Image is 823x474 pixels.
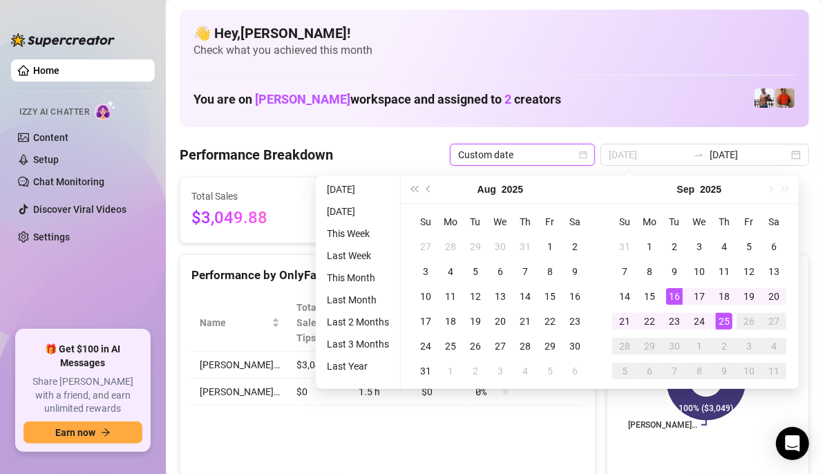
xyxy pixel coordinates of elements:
[687,284,712,309] td: 2025-09-17
[741,238,757,255] div: 5
[737,359,761,383] td: 2025-10-10
[542,363,558,379] div: 5
[641,288,658,305] div: 15
[538,234,562,259] td: 2025-08-01
[513,334,538,359] td: 2025-08-28
[542,338,558,354] div: 29
[567,313,583,330] div: 23
[579,151,587,159] span: calendar
[691,363,708,379] div: 8
[321,247,395,264] li: Last Week
[737,334,761,359] td: 2025-10-03
[716,313,732,330] div: 25
[712,334,737,359] td: 2025-10-02
[488,259,513,284] td: 2025-08-06
[467,338,484,354] div: 26
[761,309,786,334] td: 2025-09-27
[538,259,562,284] td: 2025-08-08
[467,313,484,330] div: 19
[101,428,111,437] span: arrow-right
[637,234,662,259] td: 2025-09-01
[33,231,70,243] a: Settings
[712,284,737,309] td: 2025-09-18
[517,263,533,280] div: 7
[321,292,395,308] li: Last Month
[562,259,587,284] td: 2025-08-09
[475,384,498,399] span: 0 %
[712,234,737,259] td: 2025-09-04
[442,313,459,330] div: 18
[716,363,732,379] div: 9
[458,144,587,165] span: Custom date
[562,309,587,334] td: 2025-08-23
[502,176,523,203] button: Choose a year
[616,263,633,280] div: 7
[442,238,459,255] div: 28
[463,309,488,334] td: 2025-08-19
[662,334,687,359] td: 2025-09-30
[567,288,583,305] div: 16
[55,427,95,438] span: Earn now
[488,209,513,234] th: We
[542,288,558,305] div: 15
[562,234,587,259] td: 2025-08-02
[463,359,488,383] td: 2025-09-02
[666,313,683,330] div: 23
[691,338,708,354] div: 1
[321,358,395,375] li: Last Year
[562,209,587,234] th: Sa
[612,259,637,284] td: 2025-09-07
[467,288,484,305] div: 12
[691,263,708,280] div: 10
[463,334,488,359] td: 2025-08-26
[612,234,637,259] td: 2025-08-31
[761,209,786,234] th: Sa
[538,284,562,309] td: 2025-08-15
[492,263,509,280] div: 6
[741,313,757,330] div: 26
[741,363,757,379] div: 10
[406,176,422,203] button: Last year (Control + left)
[637,209,662,234] th: Mo
[296,300,331,345] span: Total Sales & Tips
[488,334,513,359] td: 2025-08-27
[662,284,687,309] td: 2025-09-16
[687,334,712,359] td: 2025-10-01
[463,284,488,309] td: 2025-08-12
[761,359,786,383] td: 2025-10-11
[567,338,583,354] div: 30
[417,288,434,305] div: 10
[442,363,459,379] div: 1
[766,288,782,305] div: 20
[567,238,583,255] div: 2
[641,313,658,330] div: 22
[417,263,434,280] div: 3
[95,100,116,120] img: AI Chatter
[417,238,434,255] div: 27
[33,204,126,215] a: Discover Viral Videos
[737,284,761,309] td: 2025-09-19
[413,334,438,359] td: 2025-08-24
[542,238,558,255] div: 1
[438,359,463,383] td: 2025-09-01
[438,234,463,259] td: 2025-07-28
[463,209,488,234] th: Tu
[612,284,637,309] td: 2025-09-14
[288,379,350,406] td: $0
[33,176,104,187] a: Chat Monitoring
[612,334,637,359] td: 2025-09-28
[766,238,782,255] div: 6
[513,234,538,259] td: 2025-07-31
[492,338,509,354] div: 27
[737,259,761,284] td: 2025-09-12
[637,309,662,334] td: 2025-09-22
[517,313,533,330] div: 21
[438,334,463,359] td: 2025-08-25
[761,284,786,309] td: 2025-09-20
[666,288,683,305] div: 16
[442,288,459,305] div: 11
[191,189,317,204] span: Total Sales
[737,309,761,334] td: 2025-09-26
[637,284,662,309] td: 2025-09-15
[417,363,434,379] div: 31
